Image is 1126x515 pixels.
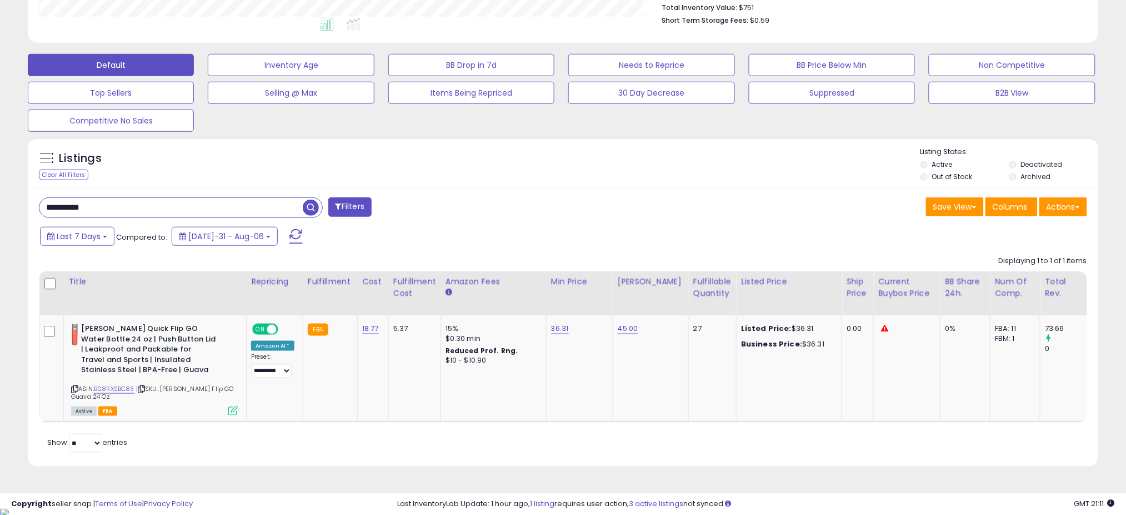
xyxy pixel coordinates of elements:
div: Amazon AI * [251,341,294,351]
div: Cost [362,276,384,288]
b: [PERSON_NAME] Quick Flip GO Water Bottle 24 oz | Push Button Lid | Leakproof and Packable for Tra... [81,324,216,378]
div: Total Rev. [1045,276,1085,299]
label: Out of Stock [932,172,973,181]
div: FBA: 11 [995,324,1032,334]
div: Last InventoryLab Update: 1 hour ago, requires user action, not synced. [397,499,1115,509]
div: Amazon Fees [446,276,542,288]
strong: Copyright [11,498,52,509]
button: Needs to Reprice [568,54,734,76]
a: 45.00 [618,323,638,334]
button: Actions [1039,197,1087,216]
button: Save View [926,197,984,216]
div: ASIN: [71,324,238,414]
div: $36.31 [741,339,833,349]
span: 2025-08-14 21:11 GMT [1074,498,1115,509]
a: 1 listing [530,498,554,509]
button: Selling @ Max [208,82,374,104]
div: FBM: 1 [995,334,1032,344]
button: Items Being Repriced [388,82,554,104]
div: 0 [1045,344,1090,354]
div: Title [68,276,242,288]
div: 15% [446,324,538,334]
a: B08RXSBC83 [94,384,134,394]
div: [PERSON_NAME] [618,276,684,288]
div: Fulfillment Cost [393,276,436,299]
img: 31w1LgjWJ1L._SL40_.jpg [71,324,78,346]
p: Listing States: [920,147,1098,157]
div: Fulfillment [308,276,353,288]
a: Privacy Policy [144,498,193,509]
button: BB Price Below Min [749,54,915,76]
b: Listed Price: [741,323,792,334]
label: Active [932,160,953,169]
span: | SKU: [PERSON_NAME] Flip GO Guava 24 Oz [71,384,234,401]
div: Repricing [251,276,298,288]
div: $10 - $10.90 [446,356,538,365]
div: 73.66 [1045,324,1090,334]
div: 5.37 [393,324,432,334]
div: 0% [945,324,982,334]
small: FBA [308,324,328,336]
div: Clear All Filters [39,170,88,180]
button: Filters [328,197,372,217]
div: Fulfillable Quantity [693,276,732,299]
b: Reduced Prof. Rng. [446,346,518,355]
div: Listed Price [741,276,837,288]
div: Num of Comp. [995,276,1035,299]
div: Ship Price [847,276,869,299]
span: [DATE]-31 - Aug-06 [188,231,264,242]
button: Non Competitive [929,54,1095,76]
span: ON [253,325,267,334]
div: Displaying 1 to 1 of 1 items [999,256,1087,266]
button: Top Sellers [28,82,194,104]
button: [DATE]-31 - Aug-06 [172,227,278,246]
b: Short Term Storage Fees: [662,16,748,25]
button: Default [28,54,194,76]
div: $36.31 [741,324,833,334]
button: B2B View [929,82,1095,104]
div: Preset: [251,353,294,378]
small: Amazon Fees. [446,288,452,298]
span: Compared to: [116,232,167,242]
button: Competitive No Sales [28,110,194,132]
div: 0.00 [847,324,865,334]
button: Suppressed [749,82,915,104]
span: All listings currently available for purchase on Amazon [71,407,97,416]
button: Columns [985,197,1038,216]
a: 18.77 [362,323,379,334]
div: $0.30 min [446,334,538,344]
b: Business Price: [741,339,802,349]
span: Show: entries [47,437,127,448]
h5: Listings [59,151,102,166]
a: 36.31 [551,323,569,334]
div: BB Share 24h. [945,276,985,299]
div: Current Buybox Price [878,276,935,299]
a: Terms of Use [95,498,142,509]
span: Columns [993,201,1028,212]
label: Deactivated [1020,160,1062,169]
span: Last 7 Days [57,231,101,242]
button: Last 7 Days [40,227,114,246]
div: 27 [693,324,728,334]
div: Min Price [551,276,608,288]
span: $0.59 [750,15,769,26]
b: Total Inventory Value: [662,3,737,12]
label: Archived [1020,172,1050,181]
button: 30 Day Decrease [568,82,734,104]
button: BB Drop in 7d [388,54,554,76]
a: 3 active listings [629,498,683,509]
button: Inventory Age [208,54,374,76]
span: OFF [277,325,294,334]
span: FBA [98,407,117,416]
div: seller snap | | [11,499,193,509]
